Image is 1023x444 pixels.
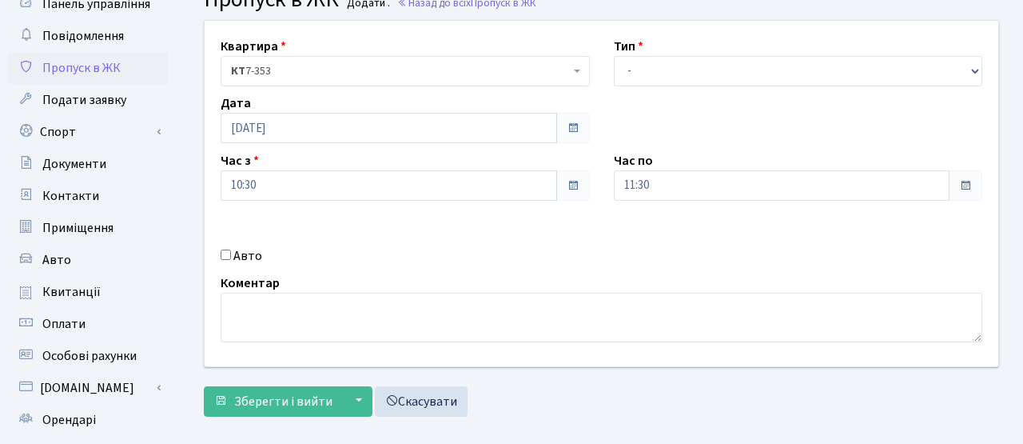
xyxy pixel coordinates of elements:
span: Пропуск в ЖК [42,59,121,77]
span: Повідомлення [42,27,124,45]
span: Приміщення [42,219,113,237]
label: Час по [614,151,653,170]
span: Контакти [42,187,99,205]
a: Авто [8,244,168,276]
span: <b>КТ</b>&nbsp;&nbsp;&nbsp;&nbsp;7-353 [221,56,590,86]
span: Подати заявку [42,91,126,109]
a: [DOMAIN_NAME] [8,372,168,404]
label: Квартира [221,37,286,56]
label: Час з [221,151,259,170]
a: Повідомлення [8,20,168,52]
span: Оплати [42,315,86,333]
span: Квитанції [42,283,101,301]
button: Зберегти і вийти [204,386,343,417]
span: Орендарі [42,411,96,429]
span: Зберегти і вийти [234,393,332,410]
a: Документи [8,148,168,180]
a: Приміщення [8,212,168,244]
span: Особові рахунки [42,347,137,365]
span: Авто [42,251,71,269]
label: Авто [233,246,262,266]
a: Особові рахунки [8,340,168,372]
a: Спорт [8,116,168,148]
label: Дата [221,94,251,113]
label: Коментар [221,274,280,293]
a: Пропуск в ЖК [8,52,168,84]
a: Орендарі [8,404,168,436]
a: Скасувати [375,386,468,417]
label: Тип [614,37,643,56]
b: КТ [231,63,245,79]
a: Квитанції [8,276,168,308]
a: Оплати [8,308,168,340]
a: Контакти [8,180,168,212]
span: Документи [42,155,106,173]
a: Подати заявку [8,84,168,116]
span: <b>КТ</b>&nbsp;&nbsp;&nbsp;&nbsp;7-353 [231,63,570,79]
